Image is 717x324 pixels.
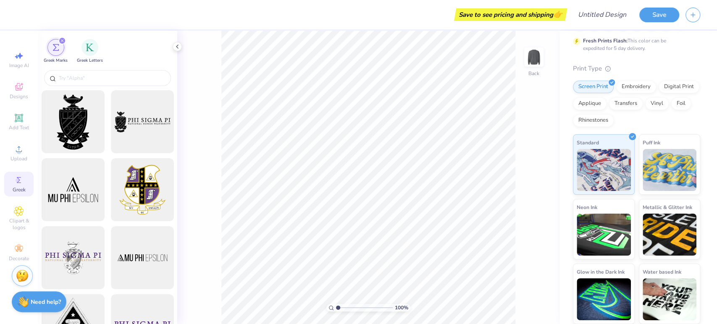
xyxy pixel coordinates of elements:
div: Vinyl [645,97,669,110]
span: Puff Ink [643,138,660,147]
span: Decorate [9,255,29,262]
span: Water based Ink [643,267,681,276]
img: Neon Ink [577,214,631,256]
img: Glow in the Dark Ink [577,278,631,320]
div: Applique [573,97,607,110]
div: filter for Greek Marks [44,39,68,64]
img: Water based Ink [643,278,697,320]
span: Upload [11,155,27,162]
div: filter for Greek Letters [77,39,103,64]
span: 100 % [395,304,408,311]
div: Back [528,70,539,77]
img: Puff Ink [643,149,697,191]
img: Greek Marks Image [53,44,59,51]
strong: Need help? [31,298,61,306]
input: Try "Alpha" [58,74,165,82]
div: Print Type [573,64,700,73]
span: Metallic & Glitter Ink [643,203,692,212]
span: Designs [10,93,28,100]
span: Glow in the Dark Ink [577,267,625,276]
button: filter button [44,39,68,64]
button: Save [639,8,679,22]
img: Metallic & Glitter Ink [643,214,697,256]
span: Neon Ink [577,203,597,212]
span: Greek Letters [77,57,103,64]
span: Greek [13,186,26,193]
span: Add Text [9,124,29,131]
span: Standard [577,138,599,147]
input: Untitled Design [571,6,633,23]
div: Save to see pricing and shipping [456,8,565,21]
button: filter button [77,39,103,64]
span: Greek Marks [44,57,68,64]
div: Rhinestones [573,114,614,127]
span: Image AI [9,62,29,69]
span: Clipart & logos [4,217,34,231]
img: Standard [577,149,631,191]
div: Foil [671,97,691,110]
strong: Fresh Prints Flash: [583,37,628,44]
img: Back [525,49,542,65]
div: Digital Print [659,81,699,93]
div: This color can be expedited for 5 day delivery. [583,37,686,52]
div: Embroidery [616,81,656,93]
div: Transfers [609,97,643,110]
span: 👉 [553,9,562,19]
img: Greek Letters Image [86,43,94,52]
div: Screen Print [573,81,614,93]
